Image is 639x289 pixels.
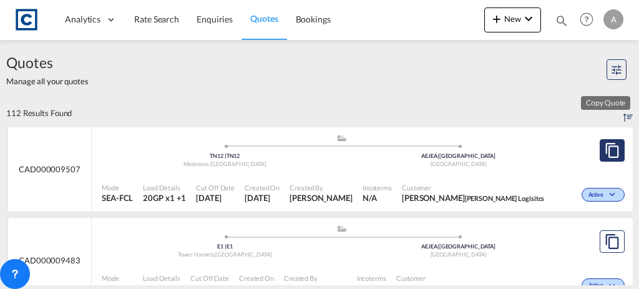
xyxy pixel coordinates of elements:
button: Copy Quote [600,230,625,253]
span: [GEOGRAPHIC_DATA] [210,160,266,167]
span: Quotes [6,52,89,72]
span: Analytics [65,13,100,26]
span: Maidstone [183,160,210,167]
span: New [489,14,536,24]
span: TN12 [210,152,226,159]
img: 1fdb9190129311efbfaf67cbb4249bed.jpeg [12,6,41,34]
div: Change Status Here [582,188,625,202]
span: Enquiries [197,14,233,24]
span: [PERSON_NAME] Logisitcs [465,194,545,202]
span: Mode [102,183,133,192]
span: 20GP x 1 , 40GP x 1 [143,192,186,203]
span: Created On [245,183,280,192]
button: Copy Quote [600,139,625,162]
span: AEJEA [GEOGRAPHIC_DATA] [421,152,495,159]
div: icon-magnify [555,14,568,32]
span: Incoterms [357,273,386,283]
span: | [437,243,439,250]
md-icon: assets/icons/custom/ship-fill.svg [334,225,349,232]
span: Created On [239,273,274,283]
div: N/A [363,192,377,203]
span: Quotes [250,13,278,24]
span: TN12 [227,152,240,159]
span: Manage all your quotes [6,76,89,87]
div: A [603,9,623,29]
span: Cut Off Date [190,273,229,283]
span: Load Details [143,273,180,283]
span: Created By [284,273,347,283]
span: Cut Off Date [196,183,235,192]
div: 112 Results Found [6,99,72,127]
md-icon: assets/icons/custom/ship-fill.svg [334,135,349,141]
span: AEJEA [GEOGRAPHIC_DATA] [421,243,495,250]
span: , [214,251,215,258]
span: E1 [217,243,227,250]
span: CAD000009483 [19,255,80,266]
span: 28 Aug 2025 [196,192,235,203]
span: | [437,152,439,159]
span: Help [576,9,597,30]
span: Mode [102,273,133,283]
span: 28 Aug 2025 [245,192,280,203]
span: Active [588,191,607,200]
span: Andrea Locarno Gruber Logisitcs [402,192,544,203]
span: [GEOGRAPHIC_DATA] [215,251,271,258]
span: E1 [227,243,233,250]
span: SEA-FCL [102,192,133,203]
span: , [209,160,210,167]
span: Tower Hamlets [178,251,216,258]
md-icon: assets/icons/custom/copyQuote.svg [605,234,620,249]
span: Bookings [296,14,331,24]
md-icon: icon-magnify [555,14,568,27]
div: CAD000009507 assets/icons/custom/ship-fill.svgassets/icons/custom/roll-o-plane.svgOrigin United K... [8,127,633,212]
div: Help [576,9,603,31]
span: Rate Search [134,14,179,24]
span: [GEOGRAPHIC_DATA] [431,160,487,167]
span: Load Details [143,183,186,192]
md-icon: assets/icons/custom/copyQuote.svg [605,143,620,158]
span: [GEOGRAPHIC_DATA] [431,251,487,258]
button: icon-plus 400-fgNewicon-chevron-down [484,7,541,32]
span: Created By [290,183,353,192]
span: Alfie Kybert [290,192,353,203]
span: CAD000009507 [19,164,80,175]
span: Incoterms [363,183,392,192]
div: Sort by: Created On [623,99,633,127]
md-icon: icon-plus 400-fg [489,11,504,26]
span: Customer [396,273,494,283]
span: Customer [402,183,544,192]
md-icon: icon-chevron-down [607,192,622,198]
md-tooltip: Copy Quote [581,96,630,110]
md-icon: icon-chevron-down [521,11,536,26]
span: | [225,152,227,159]
span: | [225,243,227,250]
